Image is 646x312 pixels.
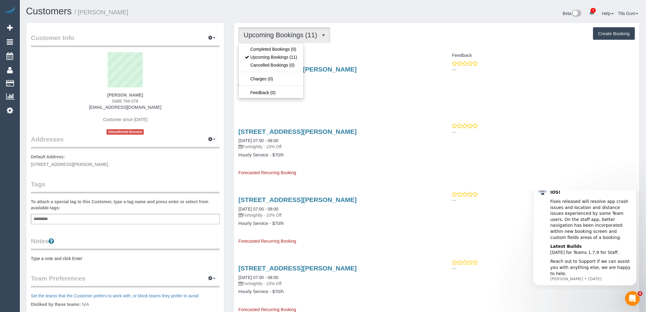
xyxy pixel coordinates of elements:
a: [EMAIL_ADDRESS][DOMAIN_NAME] [89,105,161,110]
span: 4 [638,291,643,296]
a: Tifa Guni [618,11,638,16]
a: Customers [26,6,72,17]
legend: Notes [31,237,220,250]
p: Message from Ellie, sent 1w ago [27,86,108,91]
legend: Tags [31,180,220,193]
a: Help [602,11,614,16]
a: [DATE] 07:00 - 08:00 [238,138,278,143]
h4: Hourly Service - $70/h [238,289,432,294]
a: Upcoming Bookings (11) [239,53,303,61]
span: [STREET_ADDRESS][PERSON_NAME] [31,162,108,167]
span: Unconfirmed Account [107,129,144,134]
p: Fortnightly - 10% Off [238,212,432,218]
iframe: Intercom live chat [625,291,640,306]
a: Feedback (0) [239,89,303,97]
small: / [PERSON_NAME] [74,9,129,16]
p: Fortnightly - 10% Off [238,144,432,150]
p: --- [452,197,635,203]
span: N/A [82,302,89,307]
pre: Type a note and click Enter [31,255,220,262]
label: To attach a special tag to this Customer, type a tag name and press enter or select from availabl... [31,199,220,211]
span: 0488 794 078 [112,99,138,104]
img: Automaid Logo [4,6,16,15]
img: New interface [572,10,582,18]
span: Forecasted Recurring Booking [238,239,296,244]
span: Forecasted Recurring Booking [238,170,296,175]
p: --- [452,67,635,73]
p: --- [452,129,635,135]
a: [DATE] 07:00 - 08:00 [238,207,278,211]
p: Fortnightly - 10% Off [238,281,432,287]
div: [DATE] for Teams 1.7.9 for Staff. [27,53,108,65]
span: Customer since [DATE] [103,117,147,122]
a: Set the teams that the Customer prefers to work with, or block teams they prefer to avoid [31,293,198,298]
h4: Service [238,53,432,58]
strong: [PERSON_NAME] [107,93,143,97]
b: Latest Builds [27,53,58,58]
a: [DATE] 07:00 - 08:00 [238,275,278,280]
a: Charges (0) [239,75,303,83]
span: Upcoming Bookings (11) [244,31,320,39]
a: Cancelled Bookings (0) [239,61,303,69]
a: [STREET_ADDRESS][PERSON_NAME] [238,128,357,135]
h4: Hourly Service - $70/h [238,90,432,95]
p: --- [452,266,635,272]
h4: Feedback [441,53,635,58]
h4: Hourly Service - $70/h [238,152,432,158]
a: 1 [586,6,598,20]
a: Completed Bookings (0) [239,45,303,53]
span: 1 [591,8,596,13]
div: Reach out to Support if we can assist you with anything else, we are happy to help. [27,68,108,86]
h4: Hourly Service - $70/h [238,221,432,226]
legend: Customer Info [31,33,220,47]
div: Fixes released will resolve app crash issues and location and distance issues experienced by some... [27,8,108,50]
a: Beta [563,11,582,16]
iframe: Intercom notifications message [524,191,646,289]
label: Disliked by these teams: [31,301,81,307]
label: Default Address: [31,154,65,160]
button: Create Booking [593,27,635,40]
legend: Team Preferences [31,274,220,288]
a: [STREET_ADDRESS][PERSON_NAME] [238,265,357,272]
a: [STREET_ADDRESS][PERSON_NAME] [238,196,357,203]
button: Upcoming Bookings (11) [238,27,330,43]
p: Fortnightly - 10% Off [238,82,432,88]
span: Forecasted Recurring Booking [238,307,296,312]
